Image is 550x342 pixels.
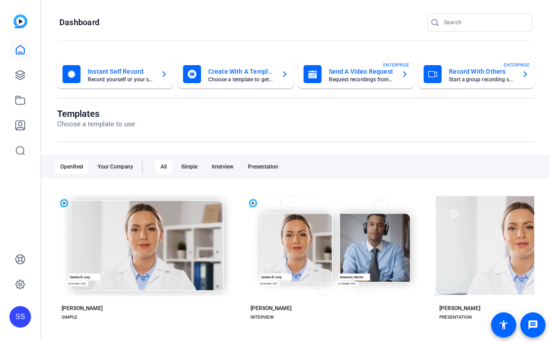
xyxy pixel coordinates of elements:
mat-icon: message [528,320,538,330]
button: Instant Self RecordRecord yourself or your screen [57,60,173,89]
div: SIMPLE [62,314,77,321]
button: Send A Video RequestRequest recordings from anyone, anywhereENTERPRISE [298,60,414,89]
mat-card-title: Instant Self Record [88,66,153,77]
div: [PERSON_NAME] [250,305,291,312]
div: PRESENTATION [439,314,472,321]
div: OpenReel [55,160,89,174]
button: Record With OthersStart a group recording sessionENTERPRISE [418,60,534,89]
mat-card-title: Create With A Template [208,66,274,77]
div: Interview [206,160,239,174]
div: INTERVIEW [250,314,274,321]
span: ENTERPRISE [383,62,409,68]
div: All [155,160,172,174]
mat-icon: accessibility [498,320,509,330]
p: Choose a template to use [57,119,135,129]
button: Create With A TemplateChoose a template to get started [178,60,294,89]
mat-card-title: Send A Video Request [329,66,394,77]
mat-card-title: Record With Others [449,66,514,77]
div: [PERSON_NAME] [62,305,103,312]
mat-card-subtitle: Request recordings from anyone, anywhere [329,77,394,82]
mat-card-subtitle: Choose a template to get started [208,77,274,82]
span: ENTERPRISE [504,62,530,68]
h1: Templates [57,108,135,119]
div: [PERSON_NAME] [439,305,480,312]
div: Presentation [242,160,284,174]
h1: Dashboard [59,17,99,28]
mat-card-subtitle: Start a group recording session [449,77,514,82]
div: Your Company [92,160,139,174]
div: Simple [176,160,203,174]
div: SS [9,306,31,328]
mat-card-subtitle: Record yourself or your screen [88,77,153,82]
input: Search [444,17,525,28]
img: blue-gradient.svg [13,14,27,28]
